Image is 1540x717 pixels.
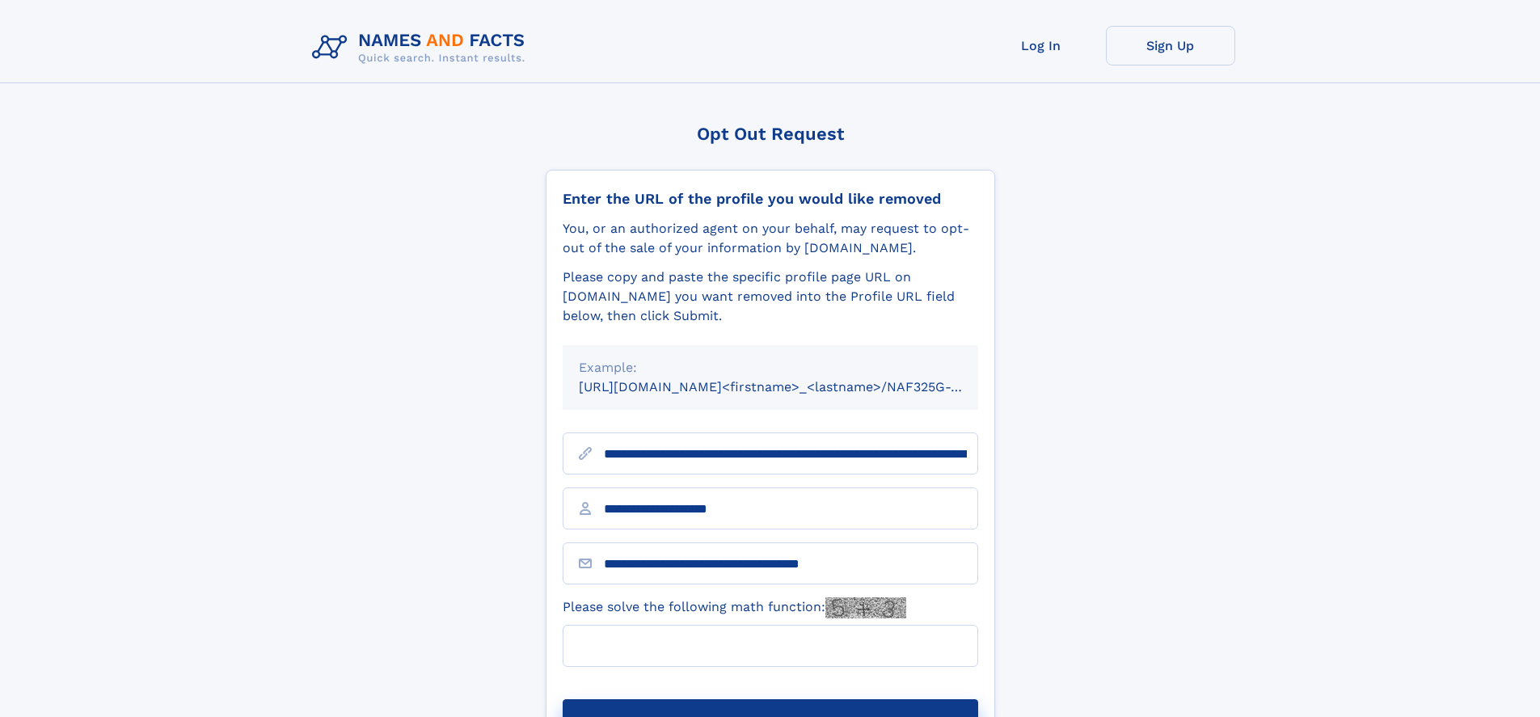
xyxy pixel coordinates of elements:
label: Please solve the following math function: [563,597,906,618]
div: Opt Out Request [546,124,995,144]
a: Log In [977,26,1106,65]
div: Enter the URL of the profile you would like removed [563,190,978,208]
div: Example: [579,358,962,377]
div: Please copy and paste the specific profile page URL on [DOMAIN_NAME] you want removed into the Pr... [563,268,978,326]
a: Sign Up [1106,26,1235,65]
small: [URL][DOMAIN_NAME]<firstname>_<lastname>/NAF325G-xxxxxxxx [579,379,1009,394]
div: You, or an authorized agent on your behalf, may request to opt-out of the sale of your informatio... [563,219,978,258]
img: Logo Names and Facts [306,26,538,70]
